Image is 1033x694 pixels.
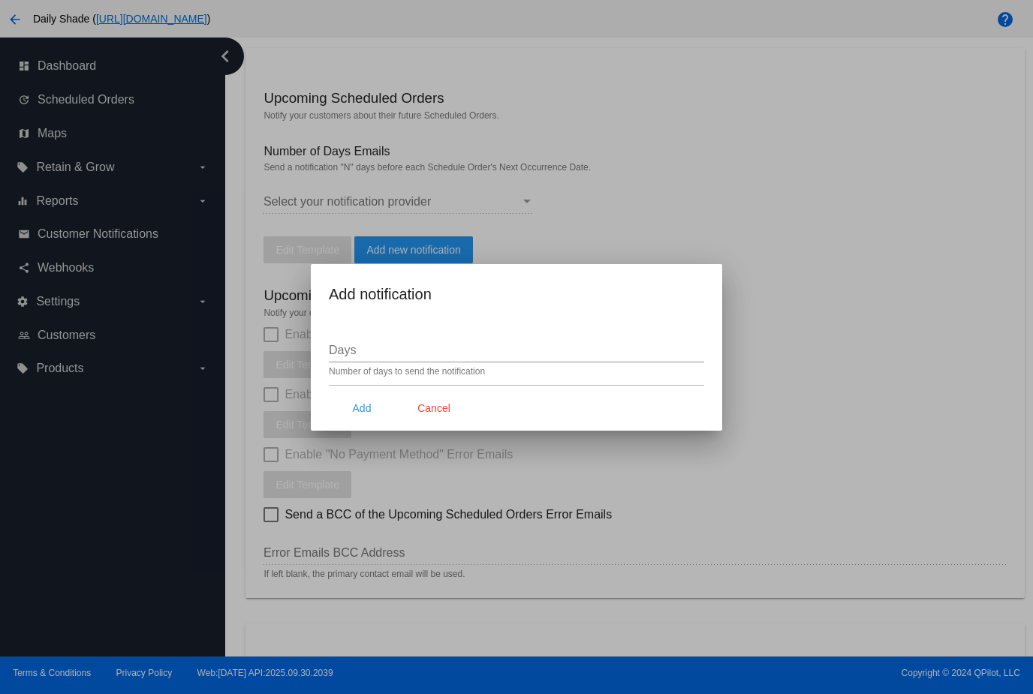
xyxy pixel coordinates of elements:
[401,395,467,422] button: Close dialog
[329,344,704,357] input: Days
[329,367,485,377] div: Number of days to send the notification
[329,282,704,306] h1: Add notification
[353,402,372,414] span: Add
[417,402,450,414] span: Cancel
[329,395,395,422] button: Add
